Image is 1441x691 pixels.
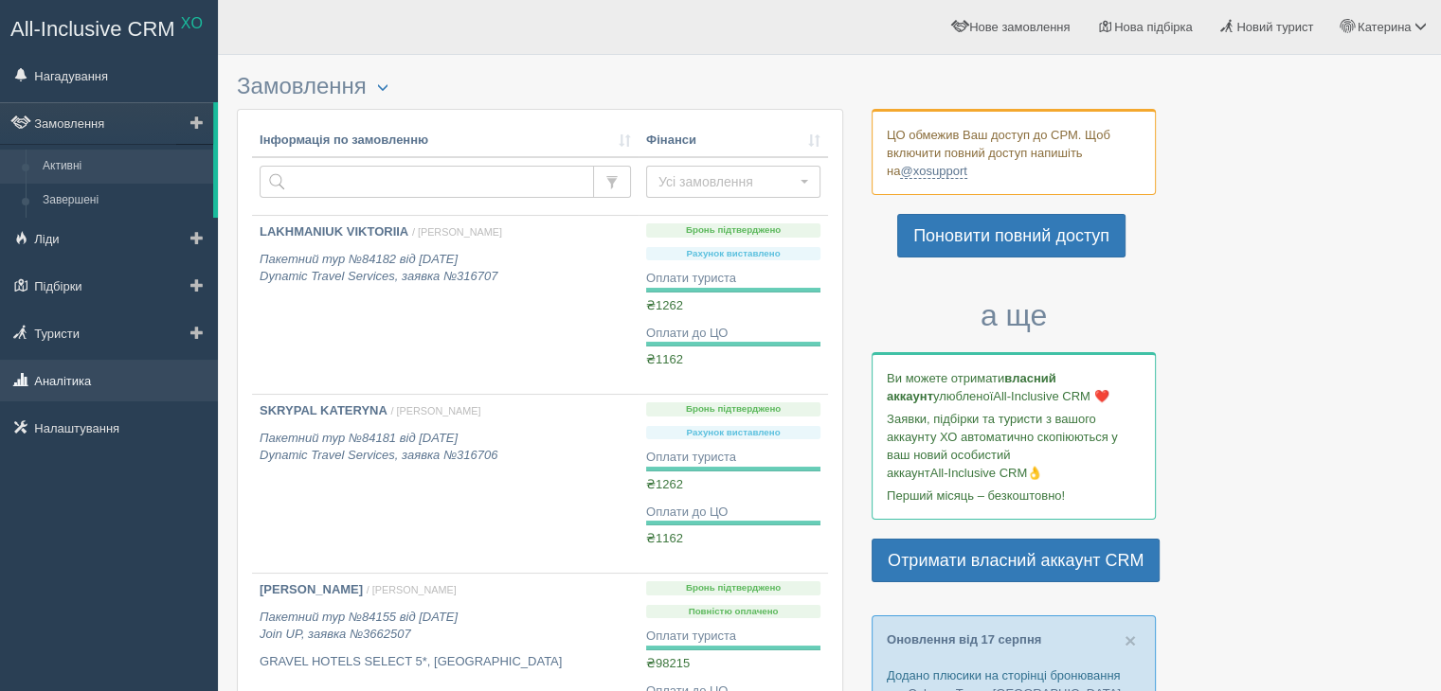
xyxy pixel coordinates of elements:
i: Пакетний тур №84181 від [DATE] Dynamic Travel Services, заявка №316706 [260,431,497,463]
b: [PERSON_NAME] [260,582,363,596]
a: Інформація по замовленню [260,132,631,150]
button: Close [1125,630,1136,650]
b: власний аккаунт [887,371,1056,403]
span: / [PERSON_NAME] [367,584,457,595]
button: Усі замовлення [646,166,820,198]
p: Повністю оплачено [646,605,820,619]
span: All-Inclusive CRM ❤️ [993,389,1108,403]
span: ₴1262 [646,298,683,312]
div: Оплати до ЦО [646,504,820,522]
p: Ви можете отримати улюбленої [887,369,1141,405]
p: Бронь підтверджено [646,402,820,416]
sup: XO [181,15,203,31]
p: Заявки, підбірки та туристи з вашого аккаунту ХО автоматично скопіюються у ваш новий особистий ак... [887,410,1141,482]
span: ₴1162 [646,531,683,545]
div: Оплати туриста [646,449,820,467]
b: SKRYPAL KATERYNA [260,403,387,417]
i: Пакетний тур №84182 від [DATE] Dynamic Travel Services, заявка №316707 [260,252,497,284]
span: All-Inclusive CRM👌 [930,466,1043,480]
input: Пошук за номером замовлення, ПІБ або паспортом туриста [260,166,594,198]
a: Активні [34,150,213,184]
a: SKRYPAL KATERYNA / [PERSON_NAME] Пакетний тур №84181 від [DATE]Dynamic Travel Services, заявка №3... [252,395,639,573]
span: Усі замовлення [658,172,796,191]
p: Бронь підтверджено [646,581,820,595]
a: Оновлення від 17 серпня [887,632,1041,647]
a: All-Inclusive CRM XO [1,1,217,53]
p: Перший місяць – безкоштовно! [887,487,1141,505]
span: Нова підбірка [1114,20,1193,34]
p: Рахунок виставлено [646,426,820,440]
a: Завершені [34,184,213,218]
span: ₴1162 [646,352,683,366]
span: Нове замовлення [969,20,1070,34]
a: @xosupport [900,164,966,179]
div: ЦО обмежив Ваш доступ до СРМ. Щоб включити повний доступ напишіть на [872,109,1156,195]
div: Оплати до ЦО [646,325,820,343]
p: GRAVEL HOTELS SELECT 5*, [GEOGRAPHIC_DATA] [260,653,631,671]
b: LAKHMANIUK VIKTORIIA [260,224,408,239]
div: Оплати туриста [646,270,820,288]
span: ₴1262 [646,477,683,491]
span: All-Inclusive CRM [10,17,175,41]
span: × [1125,629,1136,651]
i: Пакетний тур №84155 від [DATE] Join UP, заявка №3662507 [260,610,458,642]
span: ₴98215 [646,656,690,670]
h3: Замовлення [237,74,843,99]
p: Бронь підтверджено [646,223,820,238]
div: Оплати туриста [646,628,820,646]
span: / [PERSON_NAME] [412,226,502,238]
h3: а ще [872,299,1156,332]
p: Рахунок виставлено [646,247,820,261]
span: Катерина [1358,20,1411,34]
a: Поновити повний доступ [897,214,1126,257]
span: / [PERSON_NAME] [390,405,480,416]
a: Отримати власний аккаунт CRM [872,539,1160,582]
a: Фінанси [646,132,820,150]
span: Новий турист [1236,20,1313,34]
a: LAKHMANIUK VIKTORIIA / [PERSON_NAME] Пакетний тур №84182 від [DATE]Dynamic Travel Services, заявк... [252,216,639,394]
